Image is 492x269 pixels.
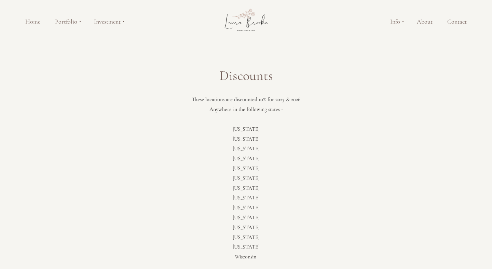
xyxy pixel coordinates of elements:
span: Anywhere in the following states - [209,106,283,113]
span: [US_STATE] [233,165,260,172]
span: [US_STATE] [233,204,260,211]
span: [US_STATE] [233,214,260,221]
span: [US_STATE] [233,234,260,241]
strong: These locations are discounted 10% for 2025 & 2026 [192,96,300,103]
span: [US_STATE] [233,175,260,182]
span: [US_STATE] [233,243,260,250]
img: Laura Brooke Photography [213,3,279,40]
a: About [409,17,440,26]
span: [US_STATE] [233,194,260,201]
a: Contact [440,17,474,26]
a: Investment [86,17,129,26]
h1: Discounts [99,66,393,85]
span: Wisconsin [235,253,258,260]
span: [US_STATE] [233,224,260,231]
span: Info [390,18,400,25]
a: Portfolio [48,17,86,26]
a: Info [383,17,409,26]
span: Portfolio [55,18,77,25]
span: [US_STATE] [233,145,260,152]
span: [US_STATE] [233,185,260,192]
span: [US_STATE] [233,126,260,132]
a: Home [18,17,48,26]
span: [US_STATE] [233,155,260,162]
span: Investment [94,18,121,25]
span: [US_STATE] [233,136,260,142]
